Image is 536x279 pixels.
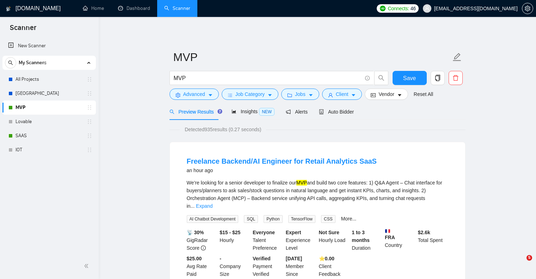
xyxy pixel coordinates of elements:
[220,230,240,235] b: $15 - $25
[295,90,306,98] span: Jobs
[318,229,351,252] div: Hourly Load
[87,77,92,82] span: holder
[253,256,271,261] b: Verified
[16,115,82,129] a: Lovable
[522,3,533,14] button: setting
[87,105,92,110] span: holder
[183,90,205,98] span: Advanced
[431,75,444,81] span: copy
[19,56,47,70] span: My Scanners
[385,229,390,233] img: 🇫🇷
[259,108,275,116] span: NEW
[522,6,533,11] span: setting
[180,126,266,133] span: Detected 935 results (0.27 seconds)
[512,255,529,272] iframe: Intercom live chat
[286,256,302,261] b: [DATE]
[173,48,451,66] input: Scanner name...
[319,256,334,261] b: ⭐️ 0.00
[411,5,416,12] span: 46
[175,92,180,98] span: setting
[414,90,433,98] a: Reset All
[526,255,532,261] span: 5
[431,71,445,85] button: copy
[185,229,218,252] div: GigRadar Score
[296,180,307,186] mark: MVP
[16,72,82,86] a: All Projects
[16,129,82,143] a: SAAS
[449,71,463,85] button: delete
[264,215,282,223] span: Python
[287,92,292,98] span: folder
[374,71,388,85] button: search
[449,75,462,81] span: delete
[319,109,354,115] span: Auto Bidder
[371,92,376,98] span: idcard
[251,229,284,252] div: Talent Preference
[383,229,417,252] div: Country
[321,215,335,223] span: CSS
[16,101,82,115] a: MVP
[16,143,82,157] a: IOT
[83,5,104,11] a: homeHome
[284,229,318,252] div: Experience Level
[393,71,427,85] button: Save
[187,230,204,235] b: 📡 30%
[308,92,313,98] span: caret-down
[232,109,275,114] span: Insights
[375,75,388,81] span: search
[4,23,42,37] span: Scanner
[244,215,258,223] span: SQL
[220,256,221,261] b: -
[87,91,92,96] span: holder
[232,109,236,114] span: area-chart
[336,90,349,98] span: Client
[208,92,213,98] span: caret-down
[425,6,430,11] span: user
[8,39,90,53] a: New Scanner
[388,5,409,12] span: Connects:
[378,90,394,98] span: Vendor
[319,109,324,114] span: robot
[84,262,91,269] span: double-left
[351,92,356,98] span: caret-down
[418,230,430,235] b: $ 2.6k
[281,89,319,100] button: folderJobscaret-down
[251,255,284,278] div: Payment Verified
[185,255,218,278] div: Avg Rate Paid
[286,109,291,114] span: notification
[235,90,265,98] span: Job Category
[201,245,206,250] span: info-circle
[118,5,150,11] a: dashboardDashboard
[174,74,362,83] input: Search Freelance Jobs...
[284,255,318,278] div: Member Since
[87,133,92,139] span: holder
[170,89,219,100] button: settingAdvancedcaret-down
[322,89,362,100] button: userClientcaret-down
[403,74,416,83] span: Save
[350,229,383,252] div: Duration
[187,256,202,261] b: $25.00
[286,109,308,115] span: Alerts
[417,229,450,252] div: Total Spent
[397,92,402,98] span: caret-down
[267,92,272,98] span: caret-down
[2,39,96,53] li: New Scanner
[187,166,377,175] div: an hour ago
[187,179,448,210] div: We’re looking for a senior developer to finalize our and build two core features: 1) Q&A Agent – ...
[328,92,333,98] span: user
[6,3,11,14] img: logo
[16,86,82,101] a: [GEOGRAPHIC_DATA]
[218,255,251,278] div: Company Size
[365,89,408,100] button: idcardVendorcaret-down
[452,53,462,62] span: edit
[286,230,301,235] b: Expert
[190,203,195,209] span: ...
[222,89,278,100] button: barsJob Categorycaret-down
[5,57,16,68] button: search
[228,92,233,98] span: bars
[385,229,415,240] b: FRA
[87,119,92,125] span: holder
[218,229,251,252] div: Hourly
[318,255,351,278] div: Client Feedback
[187,157,377,165] a: Freelance Backend/AI Engineer for Retail Analytics SaaS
